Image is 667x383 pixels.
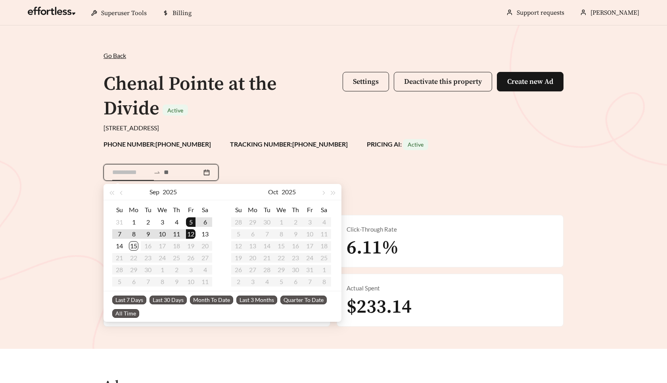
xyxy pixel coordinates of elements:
[115,241,124,251] div: 14
[347,225,554,234] div: Click-Through Rate
[141,203,155,216] th: Tu
[169,203,184,216] th: Th
[149,296,187,304] span: Last 30 Days
[198,216,212,228] td: 2025-09-06
[149,184,159,200] button: Sep
[231,203,245,216] th: Su
[347,284,554,293] div: Actual Spent
[353,77,379,86] span: Settings
[103,72,277,121] h1: Chenal Pointe at the Divide
[394,72,492,91] button: Deactivate this property
[155,203,169,216] th: We
[184,228,198,240] td: 2025-09-12
[129,241,138,251] div: 15
[115,217,124,227] div: 31
[112,203,126,216] th: Su
[169,228,184,240] td: 2025-09-11
[200,217,210,227] div: 6
[169,216,184,228] td: 2025-09-04
[172,217,181,227] div: 4
[126,228,141,240] td: 2025-09-08
[172,229,181,239] div: 11
[157,229,167,239] div: 10
[367,140,428,148] strong: PRICING AI:
[507,77,553,86] span: Create new Ad
[141,228,155,240] td: 2025-09-09
[230,140,348,148] strong: TRACKING NUMBER: [PHONE_NUMBER]
[186,229,195,239] div: 12
[186,217,195,227] div: 5
[103,123,563,133] div: [STREET_ADDRESS]
[112,216,126,228] td: 2025-08-31
[497,72,563,91] button: Create new Ad
[280,296,327,304] span: Quarter To Date
[303,203,317,216] th: Fr
[129,217,138,227] div: 1
[129,229,138,239] div: 8
[347,236,399,260] span: 6.11%
[260,203,274,216] th: Tu
[268,184,278,200] button: Oct
[347,295,412,319] span: $233.14
[404,77,482,86] span: Deactivate this property
[143,217,153,227] div: 2
[408,141,424,148] span: Active
[103,52,126,59] span: Go Back
[517,9,564,17] a: Support requests
[157,217,167,227] div: 3
[143,229,153,239] div: 9
[141,216,155,228] td: 2025-09-02
[126,240,141,252] td: 2025-09-15
[155,216,169,228] td: 2025-09-03
[282,184,296,200] button: 2025
[112,296,146,304] span: Last 7 Days
[112,228,126,240] td: 2025-09-07
[101,9,147,17] span: Superuser Tools
[200,229,210,239] div: 13
[112,309,139,318] span: All Time
[190,296,233,304] span: Month To Date
[274,203,288,216] th: We
[288,203,303,216] th: Th
[163,184,177,200] button: 2025
[172,9,192,17] span: Billing
[198,203,212,216] th: Sa
[184,216,198,228] td: 2025-09-05
[167,107,183,114] span: Active
[103,140,211,148] strong: PHONE NUMBER: [PHONE_NUMBER]
[126,203,141,216] th: Mo
[112,240,126,252] td: 2025-09-14
[343,72,389,91] button: Settings
[115,229,124,239] div: 7
[236,296,277,304] span: Last 3 Months
[155,228,169,240] td: 2025-09-10
[245,203,260,216] th: Mo
[153,169,161,176] span: swap-right
[184,203,198,216] th: Fr
[317,203,331,216] th: Sa
[126,216,141,228] td: 2025-09-01
[590,9,639,17] span: [PERSON_NAME]
[198,228,212,240] td: 2025-09-13
[153,169,161,176] span: to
